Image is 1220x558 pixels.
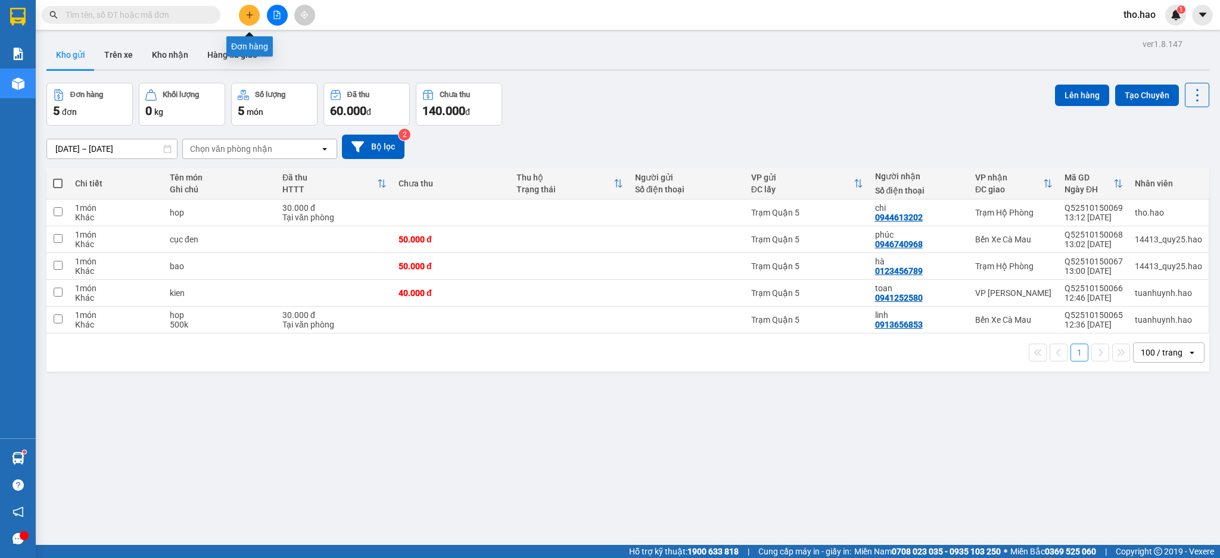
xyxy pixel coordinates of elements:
strong: 1900 633 818 [687,547,739,556]
span: Miền Bắc [1010,545,1096,558]
span: 1 [1179,5,1183,14]
div: ver 1.8.147 [1143,38,1182,51]
div: Ngày ĐH [1065,185,1113,194]
div: Đã thu [347,91,369,99]
div: Trạm Quận 5 [751,315,863,325]
div: Trạm Hộ Phòng [975,261,1053,271]
button: Lên hàng [1055,85,1109,106]
th: Toggle SortBy [745,168,869,199]
button: Tạo Chuyến [1115,85,1179,106]
span: đ [465,107,470,117]
div: Người nhận [875,172,963,181]
button: Đơn hàng5đơn [46,83,133,126]
div: cục đen [170,235,270,244]
span: Hỗ trợ kỹ thuật: [629,545,739,558]
div: Trạm Hộ Phòng [975,208,1053,217]
div: Số điện thoại [635,185,739,194]
span: 5 [53,104,60,118]
span: | [1105,545,1107,558]
strong: 0708 023 035 - 0935 103 250 [892,547,1001,556]
button: Số lượng5món [231,83,318,126]
button: Trên xe [95,40,142,69]
div: Mã GD [1065,173,1113,182]
div: VP gửi [751,173,854,182]
button: Kho nhận [142,40,198,69]
div: VP nhận [975,173,1043,182]
div: 12:46 [DATE] [1065,293,1123,303]
div: bao [170,261,270,271]
button: aim [294,5,315,26]
div: toan [875,283,963,293]
div: Bến Xe Cà Mau [975,315,1053,325]
div: Q52510150065 [1065,310,1123,320]
div: Q52510150068 [1065,230,1123,239]
span: 140.000 [422,104,465,118]
span: Miền Nam [854,545,1001,558]
div: 1 món [75,310,158,320]
div: hop [170,310,270,320]
div: 30.000 đ [282,203,387,213]
div: 1 món [75,230,158,239]
div: Tại văn phòng [282,320,387,329]
div: hà [875,257,963,266]
div: 14413_quy25.hao [1135,261,1202,271]
div: 13:02 [DATE] [1065,239,1123,249]
span: 5 [238,104,244,118]
div: 13:00 [DATE] [1065,266,1123,276]
img: icon-new-feature [1171,10,1181,20]
span: đơn [62,107,77,117]
div: tuanhuynh.hao [1135,315,1202,325]
img: logo-vxr [10,8,26,26]
button: 1 [1070,344,1088,361]
img: warehouse-icon [12,452,24,465]
th: Toggle SortBy [969,168,1059,199]
div: Khác [75,239,158,249]
div: kien [170,288,270,298]
button: Đã thu60.000đ [323,83,410,126]
div: 0123456789 [875,266,923,276]
span: tho.hao [1114,7,1165,22]
sup: 1 [1177,5,1185,14]
span: message [13,533,24,544]
div: Khối lượng [163,91,199,99]
button: Kho gửi [46,40,95,69]
button: Khối lượng0kg [139,83,225,126]
div: Trạm Quận 5 [751,235,863,244]
div: chi [875,203,963,213]
div: HTTT [282,185,377,194]
button: plus [239,5,260,26]
svg: open [1187,348,1197,357]
div: Khác [75,293,158,303]
span: kg [154,107,163,117]
div: Số điện thoại [875,186,963,195]
div: Chọn văn phòng nhận [190,143,272,155]
th: Toggle SortBy [1059,168,1129,199]
div: 50.000 đ [399,235,505,244]
span: 0 [145,104,152,118]
span: aim [300,11,309,19]
div: Trạm Quận 5 [751,261,863,271]
div: Chưa thu [440,91,470,99]
sup: 2 [399,129,410,141]
th: Toggle SortBy [511,168,628,199]
span: file-add [273,11,281,19]
span: đ [366,107,371,117]
sup: 1 [23,450,26,454]
div: Khác [75,213,158,222]
div: VP [PERSON_NAME] [975,288,1053,298]
div: Đã thu [282,173,377,182]
div: Đơn hàng [70,91,103,99]
span: ⚪️ [1004,549,1007,554]
img: warehouse-icon [12,77,24,90]
svg: open [320,144,329,154]
span: plus [245,11,254,19]
button: Hàng đã giao [198,40,267,69]
div: Chi tiết [75,179,158,188]
div: 1 món [75,203,158,213]
span: caret-down [1197,10,1208,20]
div: 12:36 [DATE] [1065,320,1123,329]
div: Nhân viên [1135,179,1202,188]
div: Thu hộ [516,173,613,182]
th: Toggle SortBy [276,168,393,199]
div: 13:12 [DATE] [1065,213,1123,222]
